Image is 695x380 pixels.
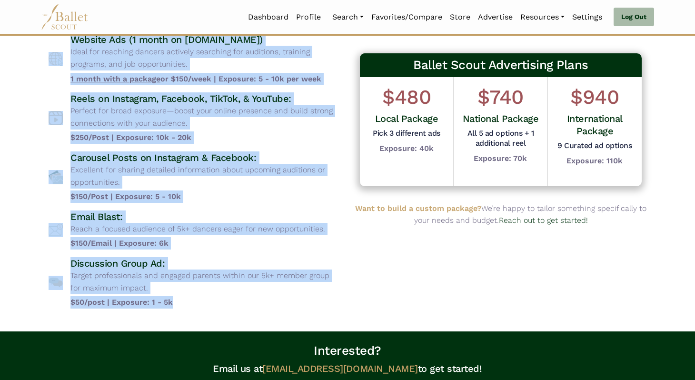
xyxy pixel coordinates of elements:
h5: 9 Curated ad options [555,141,635,151]
h5: Pick 3 different ads [373,129,440,139]
b: or $150/week | Exposure: 5 - 10k per week [70,73,340,85]
h4: National Package [461,112,540,125]
a: Profile [292,7,325,27]
a: Store [446,7,474,27]
b: Exposure: 70k [474,154,527,163]
h4: Discussion Group Ad: [70,257,340,270]
h4: Local Package [373,112,440,125]
b: $150/Email | Exposure: 6k [70,237,325,250]
h5: All 5 ad options + 1 additional reel [461,129,540,149]
h3: Ballet Scout Advertising Plans [360,53,642,77]
h4: Email Blast: [70,210,325,223]
p: Target professionals and engaged parents within our 5k+ member group for maximum impact. [70,270,340,294]
a: Resources [516,7,568,27]
b: Want to build a custom package? [355,204,481,213]
a: [EMAIL_ADDRESS][DOMAIN_NAME] [262,363,418,374]
a: Dashboard [244,7,292,27]
a: Favorites/Compare [367,7,446,27]
h4: Website Ads (1 month on [DOMAIN_NAME]) [70,33,340,46]
h1: $740 [461,84,540,110]
span: 1 month with a package [70,74,160,83]
a: Log Out [614,8,654,27]
b: Exposure: 40k [379,144,434,153]
b: $50/post | Exposure: 1 - 5k [70,296,340,309]
a: Reach out to get started! [499,216,588,225]
p: Ideal for reaching dancers actively searching for auditions, training programs, and job opportuni... [70,46,340,70]
h4: Carousel Posts on Instagram & Facebook: [70,151,340,164]
a: Advertise [474,7,516,27]
h4: Reels on Instagram, Facebook, TikTok, & YouTube: [70,92,340,105]
p: We’re happy to tailor something specifically to your needs and budget. [355,202,646,227]
h3: Interested? [4,331,691,359]
p: Reach a focused audience of 5k+ dancers eager for new opportunities. [70,223,325,235]
h1: $480 [373,84,440,110]
p: Perfect for broad exposure—boost your online presence and build strong connections with your audi... [70,105,340,129]
h4: International Package [555,112,635,137]
a: Search [328,7,367,27]
b: $150/Post | Exposure: 5 - 10k [70,190,340,203]
h4: Email us at to get started! [4,362,691,375]
a: Settings [568,7,606,27]
h1: $940 [555,84,635,110]
b: $250/Post | Exposure: 10k - 20k [70,131,340,144]
p: Excellent for sharing detailed information about upcoming auditions or opportunities. [70,164,340,188]
b: Exposure: 110k [566,156,623,165]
